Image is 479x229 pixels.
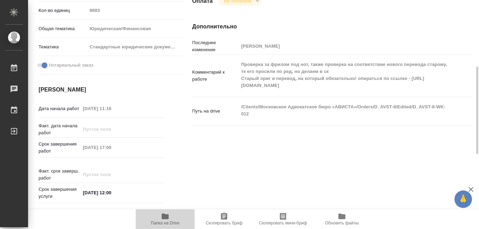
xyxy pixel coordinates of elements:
[87,5,184,15] input: Пустое поле
[39,105,80,112] p: Дата начала работ
[239,59,448,92] textarea: Проверка за фрилом под нот, также проверка на соответствие нового перевода старому, тк его просил...
[136,209,195,229] button: Папка на Drive
[254,209,312,229] button: Скопировать мини-бриф
[39,86,164,94] h4: [PERSON_NAME]
[192,108,239,115] p: Путь на drive
[87,23,184,35] div: Юридическая/Финансовая
[239,101,448,120] textarea: /Clients/Московское Адвокатское бюро «АВИСТА»/Orders/D_AVST-8/Edited/D_AVST-8-WK-012
[80,103,142,114] input: Пустое поле
[195,209,254,229] button: Скопировать бриф
[39,43,87,50] p: Тематика
[80,142,142,153] input: Пустое поле
[325,221,359,225] span: Обновить файлы
[80,188,142,198] input: ✎ Введи что-нибудь
[39,25,87,32] p: Общая тематика
[151,221,180,225] span: Папка на Drive
[239,41,448,51] input: Пустое поле
[457,192,469,207] span: 🙏
[87,41,184,53] div: Стандартные юридические документы, договоры, уставы
[205,221,242,225] span: Скопировать бриф
[312,209,371,229] button: Обновить файлы
[39,122,80,136] p: Факт. дата начала работ
[49,62,93,69] span: Нотариальный заказ
[80,124,142,134] input: Пустое поле
[192,22,471,31] h4: Дополнительно
[192,69,239,83] p: Комментарий к работе
[192,39,239,53] p: Последнее изменение
[39,186,80,200] p: Срок завершения услуги
[39,7,87,14] p: Кол-во единиц
[80,169,142,180] input: Пустое поле
[454,190,472,208] button: 🙏
[39,168,80,182] p: Факт. срок заверш. работ
[39,141,80,155] p: Срок завершения работ
[259,221,307,225] span: Скопировать мини-бриф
